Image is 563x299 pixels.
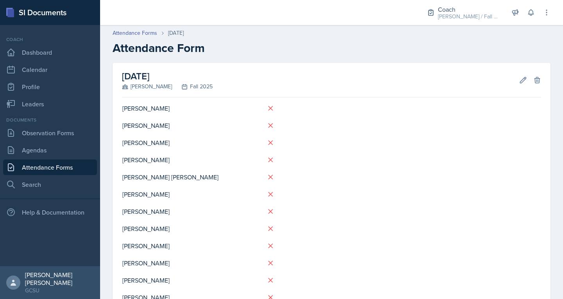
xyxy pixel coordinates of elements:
a: Observation Forms [3,125,97,141]
div: [PERSON_NAME] Fall 2025 [122,82,213,91]
div: Coach [438,5,500,14]
div: GCSU [25,286,94,294]
a: Search [3,177,97,192]
a: Attendance Forms [3,159,97,175]
td: [PERSON_NAME] [122,237,260,254]
td: [PERSON_NAME] [122,203,260,220]
div: Help & Documentation [3,204,97,220]
a: Profile [3,79,97,95]
a: Dashboard [3,45,97,60]
a: Leaders [3,96,97,112]
div: Coach [3,36,97,43]
div: [PERSON_NAME] [PERSON_NAME] [25,271,94,286]
td: [PERSON_NAME] [PERSON_NAME] [122,168,260,186]
td: [PERSON_NAME] [122,100,260,117]
h2: [DATE] [122,69,213,83]
div: [PERSON_NAME] / Fall 2025 [438,13,500,21]
div: Documents [3,116,97,124]
a: Calendar [3,62,97,77]
td: [PERSON_NAME] [122,272,260,289]
td: [PERSON_NAME] [122,220,260,237]
div: [DATE] [168,29,184,37]
td: [PERSON_NAME] [122,151,260,168]
h2: Attendance Form [113,41,550,55]
td: [PERSON_NAME] [122,254,260,272]
td: [PERSON_NAME] [122,186,260,203]
td: [PERSON_NAME] [122,117,260,134]
td: [PERSON_NAME] [122,134,260,151]
a: Attendance Forms [113,29,157,37]
a: Agendas [3,142,97,158]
